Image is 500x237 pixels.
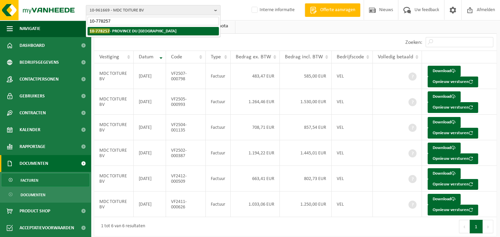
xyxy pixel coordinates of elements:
a: Download [428,143,461,153]
span: Volledig betaald [378,54,413,60]
a: Download [428,168,461,179]
span: Navigatie [20,20,40,37]
span: Code [171,54,182,60]
td: MDC TOITURE BV [94,115,134,140]
span: Dashboard [20,37,45,54]
button: Opnieuw versturen [428,102,478,113]
span: Documenten [21,188,45,201]
td: [DATE] [134,115,166,140]
td: 1.250,00 EUR [280,191,332,217]
strong: - PROVINCE DU [GEOGRAPHIC_DATA] [90,28,176,33]
td: Factuur [206,115,231,140]
td: VF2502-000387 [166,140,206,166]
td: Factuur [206,191,231,217]
button: Next [483,220,493,233]
td: VF2505-000993 [166,89,206,115]
td: [DATE] [134,166,166,191]
td: VEL [332,115,373,140]
td: 663,41 EUR [231,166,280,191]
td: [DATE] [134,140,166,166]
span: Contactpersonen [20,71,59,88]
td: Factuur [206,89,231,115]
td: MDC TOITURE BV [94,63,134,89]
span: Facturen [21,174,38,187]
td: VEL [332,140,373,166]
td: [DATE] [134,191,166,217]
td: 1.194,22 EUR [231,140,280,166]
div: 1 tot 6 van 6 resultaten [98,220,145,233]
td: Factuur [206,166,231,191]
span: Vestiging [99,54,119,60]
td: 802,73 EUR [280,166,332,191]
td: 585,00 EUR [280,63,332,89]
button: 10-961669 - MDC TOITURE BV [86,5,221,15]
td: VF2507-000798 [166,63,206,89]
span: 10-961669 - MDC TOITURE BV [90,5,211,16]
button: Opnieuw versturen [428,179,478,190]
td: 1.033,06 EUR [231,191,280,217]
span: Acceptatievoorwaarden [20,219,74,236]
td: VEL [332,166,373,191]
td: VEL [332,63,373,89]
a: Download [428,117,461,128]
button: Opnieuw versturen [428,77,478,87]
td: VEL [332,191,373,217]
a: Download [428,91,461,102]
span: Bedrag incl. BTW [285,54,323,60]
td: VF2412-000509 [166,166,206,191]
span: Rapportage [20,138,45,155]
span: Type [211,54,221,60]
span: 10-778257 [90,28,110,33]
button: Opnieuw versturen [428,153,478,164]
span: Datum [139,54,154,60]
span: Bedrijfscode [337,54,364,60]
input: Zoeken naar gekoppelde vestigingen [88,17,219,25]
td: [DATE] [134,89,166,115]
span: Bedrag ex. BTW [236,54,271,60]
td: VF2411-000626 [166,191,206,217]
td: [DATE] [134,63,166,89]
span: Documenten [20,155,48,172]
td: VEL [332,89,373,115]
td: VF2504-001135 [166,115,206,140]
button: Opnieuw versturen [428,128,478,139]
span: Kalender [20,121,40,138]
span: Product Shop [20,203,50,219]
td: Factuur [206,63,231,89]
button: Previous [459,220,470,233]
td: MDC TOITURE BV [94,166,134,191]
td: 857,54 EUR [280,115,332,140]
a: Download [428,194,461,205]
a: Documenten [2,188,89,201]
td: 1.445,01 EUR [280,140,332,166]
button: Opnieuw versturen [428,205,478,215]
td: 483,47 EUR [231,63,280,89]
a: Download [428,66,461,77]
span: Offerte aanvragen [319,7,357,13]
td: 1.530,00 EUR [280,89,332,115]
a: Offerte aanvragen [305,3,360,17]
td: 708,71 EUR [231,115,280,140]
span: Gebruikers [20,88,45,105]
td: MDC TOITURE BV [94,191,134,217]
a: Facturen [2,174,89,186]
button: 1 [470,220,483,233]
span: Bedrijfsgegevens [20,54,59,71]
td: MDC TOITURE BV [94,140,134,166]
td: Factuur [206,140,231,166]
label: Interne informatie [250,5,295,15]
td: 1.264,46 EUR [231,89,280,115]
td: MDC TOITURE BV [94,89,134,115]
label: Zoeken: [405,40,422,45]
span: Contracten [20,105,46,121]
